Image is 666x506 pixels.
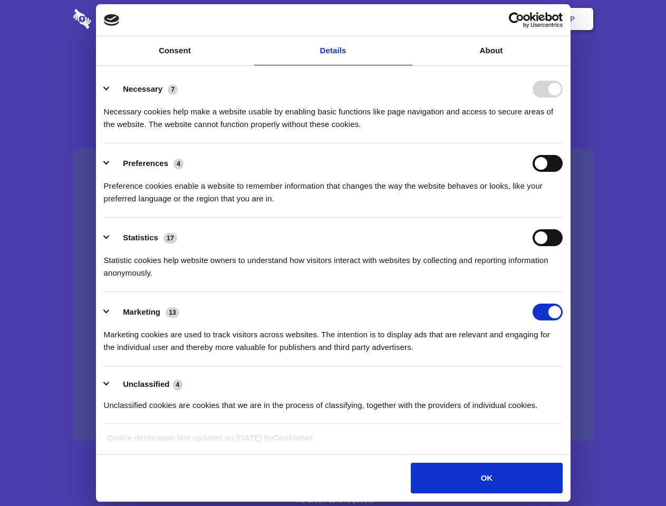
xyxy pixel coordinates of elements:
img: logo [104,14,120,26]
div: Unclassified cookies are cookies that we are in the process of classifying, together with the pro... [104,391,563,412]
a: Contact [428,3,476,35]
a: About [412,36,571,65]
span: 4 [173,159,184,169]
div: Statistic cookies help website owners to understand how visitors interact with websites by collec... [104,246,563,279]
a: Pricing [310,3,355,35]
a: Wistia video thumbnail [73,149,593,441]
label: Marketing [123,307,160,316]
button: Marketing (13) [104,304,186,320]
a: Usercentrics Cookiebot - opens in a new window [470,12,563,28]
div: Necessary cookies help make a website usable by enabling basic functions like page navigation and... [104,98,563,131]
span: 4 [173,379,183,390]
label: Preferences [123,159,168,168]
a: Cookiebot [273,433,313,442]
button: Necessary (7) [104,81,185,98]
div: Marketing cookies are used to track visitors across websites. The intention is to display ads tha... [104,320,563,354]
h4: Auto-redaction of sensitive data, encrypted data sharing and self-destructing private chats. Shar... [73,96,593,131]
button: Statistics (17) [104,229,184,246]
div: Preference cookies enable a website to remember information that changes the way the website beha... [104,172,563,205]
img: logo-wordmark-white-trans-d4663122ce5f474addd5e946df7df03e33cb6a1c49d2221995e7729f52c070b2.svg [73,9,163,29]
a: Login [478,3,524,35]
h1: Eliminate Slack Data Loss. [73,47,593,85]
a: Consent [96,36,254,65]
a: Details [254,36,412,65]
label: Statistics [123,233,158,242]
span: 7 [168,84,178,95]
label: Necessary [123,84,162,93]
button: Preferences (4) [104,155,190,172]
button: Unclassified (4) [104,378,189,391]
span: 13 [166,307,179,318]
iframe: Drift Widget Chat Controller [613,453,653,493]
div: Cookie declaration last updated on [DATE] by [99,432,567,452]
span: 17 [163,233,177,244]
button: OK [411,463,562,493]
